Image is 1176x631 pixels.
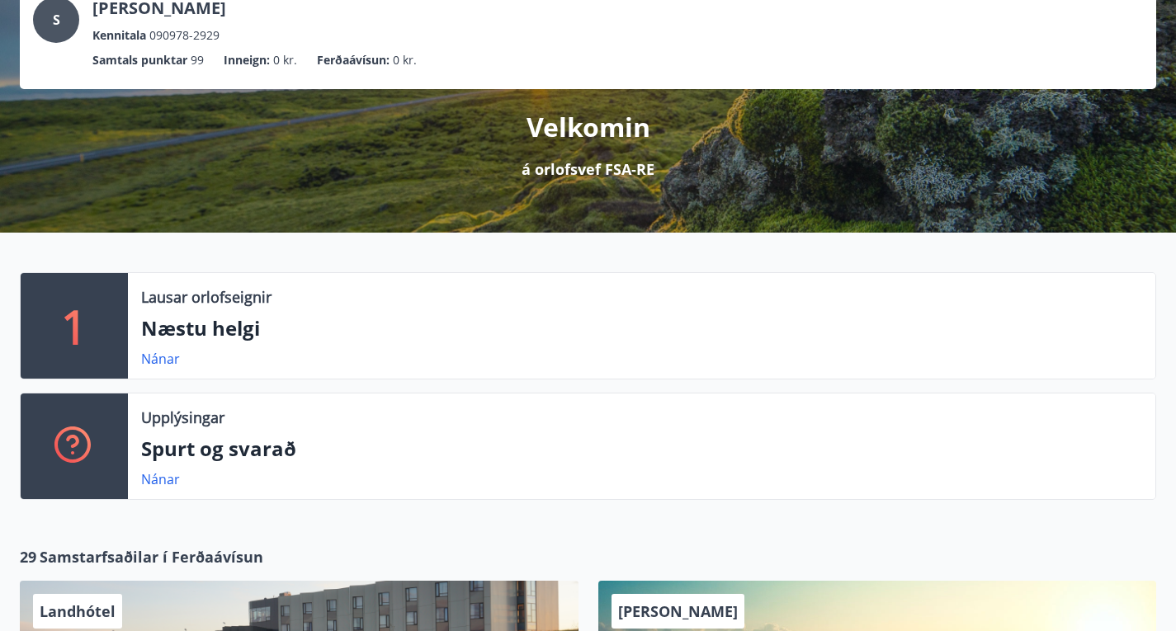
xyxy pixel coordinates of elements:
p: Upplýsingar [141,407,224,428]
span: 090978-2929 [149,26,220,45]
span: 99 [191,51,204,69]
span: 0 kr. [273,51,297,69]
span: Samstarfsaðilar í Ferðaávísun [40,546,263,567]
span: 29 [20,546,36,567]
p: Kennitala [92,26,146,45]
span: S [53,11,60,29]
p: 1 [61,294,87,357]
p: Ferðaávísun : [317,51,390,69]
p: Velkomin [527,109,650,145]
p: Lausar orlofseignir [141,286,272,308]
span: [PERSON_NAME] [618,601,738,621]
p: Samtals punktar [92,51,187,69]
span: 0 kr. [393,51,417,69]
p: Næstu helgi [141,314,1142,342]
p: Inneign : [224,51,270,69]
span: Landhótel [40,601,116,621]
p: Spurt og svarað [141,435,1142,463]
a: Nánar [141,470,180,488]
p: á orlofsvef FSA-RE [522,158,654,180]
a: Nánar [141,350,180,368]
